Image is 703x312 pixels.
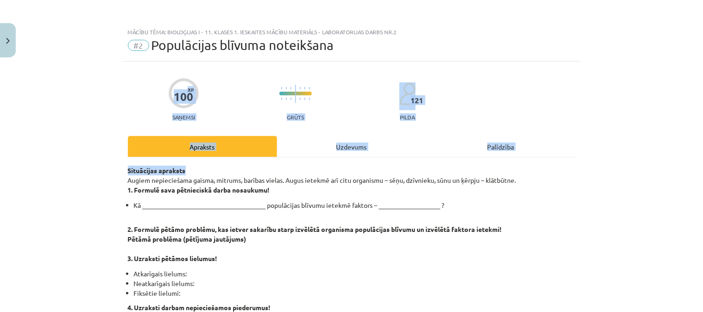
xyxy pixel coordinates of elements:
img: icon-short-line-57e1e144782c952c97e751825c79c345078a6d821885a25fce030b3d8c18986b.svg [291,98,291,100]
span: 121 [411,96,424,105]
strong: Situācijas apraksts [128,166,186,175]
strong: 4. Uzraksti darbam nepieciešamos piederumus! [128,303,271,312]
img: icon-short-line-57e1e144782c952c97e751825c79c345078a6d821885a25fce030b3d8c18986b.svg [281,98,282,100]
span: Populācijas blīvuma noteikšana [152,37,334,53]
li: Kā ______________________________________ populācijas blīvumu ietekmē faktors – _________________... [134,200,576,210]
img: icon-short-line-57e1e144782c952c97e751825c79c345078a6d821885a25fce030b3d8c18986b.svg [304,87,305,89]
li: Neatkarīgais lielums: [134,279,576,288]
div: Mācību tēma: Bioloģijas i - 11. klases 1. ieskaites mācību materiāls - laboratorijas darbs nr.2 [128,29,576,35]
strong: Pētāmā problēma (pētījuma jautājums) [128,235,247,243]
strong: 1. Formulē sava pētnieciskā darba nosaukumu! [128,186,270,194]
div: Apraksts [128,136,277,157]
div: 100 [174,90,193,103]
div: Palīdzība [426,136,576,157]
strong: 2. Formulē pētāmo problēmu, kas ietver sakarību starp izvēlētā organisma populācijas blīvumu un i... [128,225,502,233]
span: #2 [128,40,149,51]
li: Atkarīgais lielums: [134,269,576,279]
div: Uzdevums [277,136,426,157]
li: Fiksētie lielumi: [134,288,576,298]
p: Augiem nepieciešama gaisma, mitrums, barības vielas. Augus ietekmē arī citu organismu – sēņu, dzī... [128,166,576,195]
img: icon-short-line-57e1e144782c952c97e751825c79c345078a6d821885a25fce030b3d8c18986b.svg [281,87,282,89]
img: icon-long-line-d9ea69661e0d244f92f715978eff75569469978d946b2353a9bb055b3ed8787d.svg [295,85,296,103]
p: pilda [400,114,415,120]
img: students-c634bb4e5e11cddfef0936a35e636f08e4e9abd3cc4e673bd6f9a4125e45ecb1.svg [399,82,416,106]
img: icon-short-line-57e1e144782c952c97e751825c79c345078a6d821885a25fce030b3d8c18986b.svg [304,98,305,100]
img: icon-short-line-57e1e144782c952c97e751825c79c345078a6d821885a25fce030b3d8c18986b.svg [309,98,310,100]
img: icon-short-line-57e1e144782c952c97e751825c79c345078a6d821885a25fce030b3d8c18986b.svg [291,87,291,89]
p: Saņemsi [169,114,199,120]
img: icon-short-line-57e1e144782c952c97e751825c79c345078a6d821885a25fce030b3d8c18986b.svg [286,87,287,89]
img: icon-short-line-57e1e144782c952c97e751825c79c345078a6d821885a25fce030b3d8c18986b.svg [309,87,310,89]
img: icon-short-line-57e1e144782c952c97e751825c79c345078a6d821885a25fce030b3d8c18986b.svg [300,87,301,89]
img: icon-close-lesson-0947bae3869378f0d4975bcd49f059093ad1ed9edebbc8119c70593378902aed.svg [6,38,10,44]
img: icon-short-line-57e1e144782c952c97e751825c79c345078a6d821885a25fce030b3d8c18986b.svg [286,98,287,100]
p: Grūts [287,114,304,120]
strong: 3. Uzraksti pētāmos lielumus! [128,254,217,262]
img: icon-short-line-57e1e144782c952c97e751825c79c345078a6d821885a25fce030b3d8c18986b.svg [300,98,301,100]
span: XP [188,87,194,92]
